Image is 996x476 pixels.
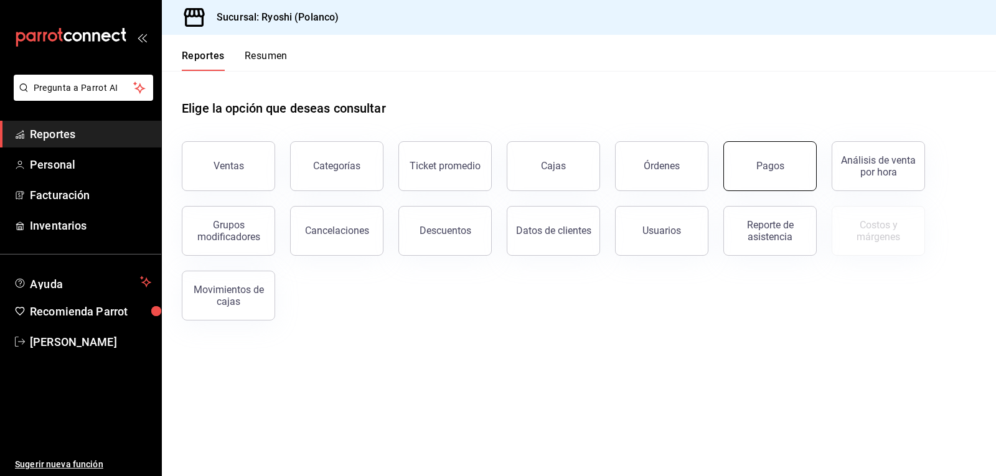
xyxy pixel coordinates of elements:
button: Reporte de asistencia [723,206,817,256]
button: Descuentos [398,206,492,256]
span: Inventarios [30,217,151,234]
button: Movimientos de cajas [182,271,275,320]
div: Órdenes [644,160,680,172]
div: Grupos modificadores [190,219,267,243]
span: Pregunta a Parrot AI [34,82,134,95]
div: Cajas [541,159,566,174]
div: Pagos [756,160,784,172]
button: Ticket promedio [398,141,492,191]
button: Grupos modificadores [182,206,275,256]
div: Usuarios [642,225,681,236]
button: Pregunta a Parrot AI [14,75,153,101]
button: Análisis de venta por hora [832,141,925,191]
button: Categorías [290,141,383,191]
span: Facturación [30,187,151,203]
span: Recomienda Parrot [30,303,151,320]
a: Pregunta a Parrot AI [9,90,153,103]
span: Ayuda [30,274,135,289]
h3: Sucursal: Ryoshi (Polanco) [207,10,339,25]
button: Datos de clientes [507,206,600,256]
div: Categorías [313,160,360,172]
button: open_drawer_menu [137,32,147,42]
div: Ticket promedio [410,160,481,172]
button: Usuarios [615,206,708,256]
button: Pagos [723,141,817,191]
h1: Elige la opción que deseas consultar [182,99,386,118]
button: Reportes [182,50,225,71]
button: Contrata inventarios para ver este reporte [832,206,925,256]
div: Ventas [214,160,244,172]
div: Datos de clientes [516,225,591,236]
button: Cancelaciones [290,206,383,256]
div: Descuentos [420,225,471,236]
span: Reportes [30,126,151,142]
div: Costos y márgenes [840,219,917,243]
span: Personal [30,156,151,173]
div: Movimientos de cajas [190,284,267,307]
div: Análisis de venta por hora [840,154,917,178]
span: [PERSON_NAME] [30,334,151,350]
div: navigation tabs [182,50,288,71]
div: Cancelaciones [305,225,369,236]
div: Reporte de asistencia [731,219,809,243]
a: Cajas [507,141,600,191]
button: Resumen [245,50,288,71]
span: Sugerir nueva función [15,458,151,471]
button: Ventas [182,141,275,191]
button: Órdenes [615,141,708,191]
